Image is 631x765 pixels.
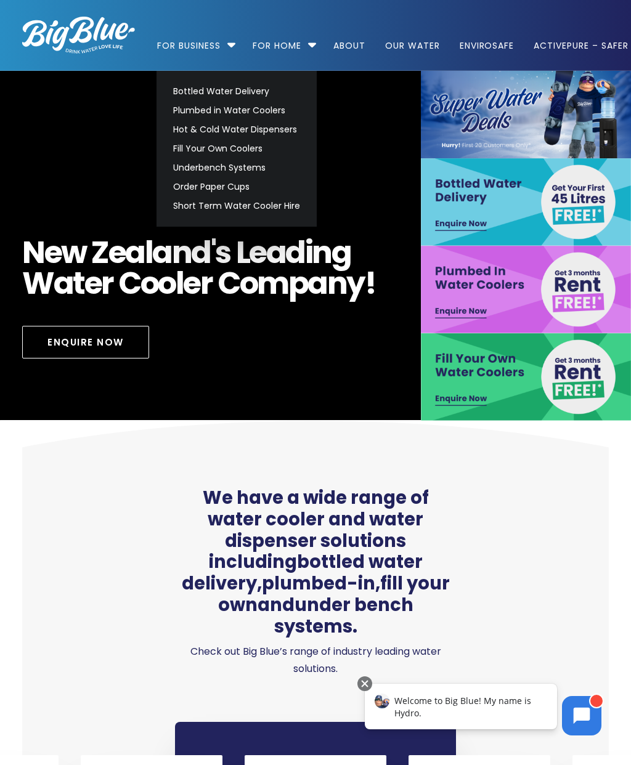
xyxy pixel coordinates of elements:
[211,237,216,268] span: '
[288,268,308,299] span: p
[274,593,413,639] a: under bench systems
[240,268,258,299] span: o
[285,237,305,268] span: d
[168,101,306,120] a: Plumbed in Water Coolers
[307,268,327,299] span: a
[218,571,450,617] a: fill your own
[108,237,126,268] span: e
[168,196,306,216] a: Short Term Water Cooler Hire
[168,82,306,101] a: Bottled Water Delivery
[152,237,172,268] span: a
[365,268,376,299] span: !
[176,268,184,299] span: l
[145,237,153,268] span: l
[125,237,145,268] span: a
[73,268,84,299] span: t
[84,268,102,299] span: e
[249,237,266,268] span: e
[168,177,306,196] a: Order Paper Cups
[175,643,456,678] p: Check out Big Blue’s range of industry leading water solutions.
[140,268,158,299] span: o
[91,237,108,268] span: Z
[327,268,347,299] span: n
[172,237,192,268] span: n
[22,17,135,54] img: logo
[168,120,306,139] a: Hot & Cold Water Dispensers
[44,237,62,268] span: e
[191,237,211,268] span: d
[262,571,375,596] a: plumbed-in
[236,237,250,268] span: L
[346,268,365,299] span: y
[158,268,176,299] span: o
[218,268,240,299] span: C
[352,674,614,748] iframe: Chatbot
[22,237,44,268] span: N
[312,237,332,268] span: n
[54,268,73,299] span: a
[101,268,113,299] span: r
[332,237,351,268] span: g
[183,268,200,299] span: e
[118,268,140,299] span: C
[22,326,149,358] a: Enquire Now
[215,237,230,268] span: s
[175,487,456,637] span: We have a wide range of water cooler and water dispenser solutions including , , and .
[305,237,312,268] span: i
[257,268,288,299] span: m
[22,268,54,299] span: W
[168,139,306,158] a: Fill Your Own Coolers
[61,237,86,268] span: w
[200,268,213,299] span: r
[168,158,306,177] a: Underbench Systems
[266,237,286,268] span: a
[182,549,423,596] a: bottled water delivery
[550,684,614,748] iframe: Chatbot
